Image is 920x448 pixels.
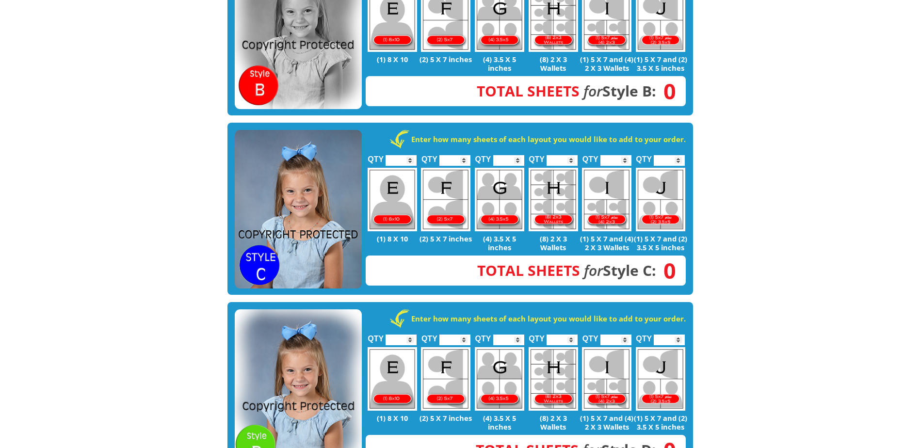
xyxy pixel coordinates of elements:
[636,168,685,231] img: J
[368,168,417,231] img: E
[529,168,578,231] img: H
[582,144,598,168] label: QTY
[477,260,580,280] span: Total Sheets
[529,144,545,168] label: QTY
[475,324,491,348] label: QTY
[636,144,652,168] label: QTY
[634,414,688,431] p: (1) 5 X 7 and (2) 3.5 X 5 inches
[473,414,527,431] p: (4) 3.5 X 5 inches
[529,347,578,411] img: H
[582,168,631,231] img: I
[580,234,634,252] p: (1) 5 X 7 and (4) 2 X 3 Wallets
[421,144,437,168] label: QTY
[475,144,491,168] label: QTY
[368,324,384,348] label: QTY
[366,55,420,64] p: (1) 8 X 10
[656,265,676,276] span: 0
[421,324,437,348] label: QTY
[526,55,580,72] p: (8) 2 X 3 Wallets
[636,324,652,348] label: QTY
[634,234,688,252] p: (1) 5 X 7 and (2) 3.5 X 5 inches
[582,324,598,348] label: QTY
[366,234,420,243] p: (1) 8 X 10
[636,347,685,411] img: J
[477,260,656,280] strong: Style C:
[475,347,524,411] img: G
[411,314,686,323] strong: Enter how many sheets of each layout you would like to add to your order.
[580,55,634,72] p: (1) 5 X 7 and (4) 2 X 3 Wallets
[582,347,631,411] img: I
[411,134,686,144] strong: Enter how many sheets of each layout you would like to add to your order.
[235,130,362,289] img: STYLE C
[419,234,473,243] p: (2) 5 X 7 inches
[421,168,470,231] img: F
[584,260,603,280] em: for
[477,81,580,101] span: Total Sheets
[368,144,384,168] label: QTY
[526,234,580,252] p: (8) 2 X 3 Wallets
[366,414,420,422] p: (1) 8 X 10
[583,81,602,101] em: for
[634,55,688,72] p: (1) 5 X 7 and (2) 3.5 X 5 inches
[473,55,527,72] p: (4) 3.5 X 5 inches
[368,347,417,411] img: E
[526,414,580,431] p: (8) 2 X 3 Wallets
[419,414,473,422] p: (2) 5 X 7 inches
[656,86,676,96] span: 0
[419,55,473,64] p: (2) 5 X 7 inches
[529,324,545,348] label: QTY
[421,347,470,411] img: F
[475,168,524,231] img: G
[477,81,656,101] strong: Style B:
[473,234,527,252] p: (4) 3.5 X 5 inches
[580,414,634,431] p: (1) 5 X 7 and (4) 2 X 3 Wallets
